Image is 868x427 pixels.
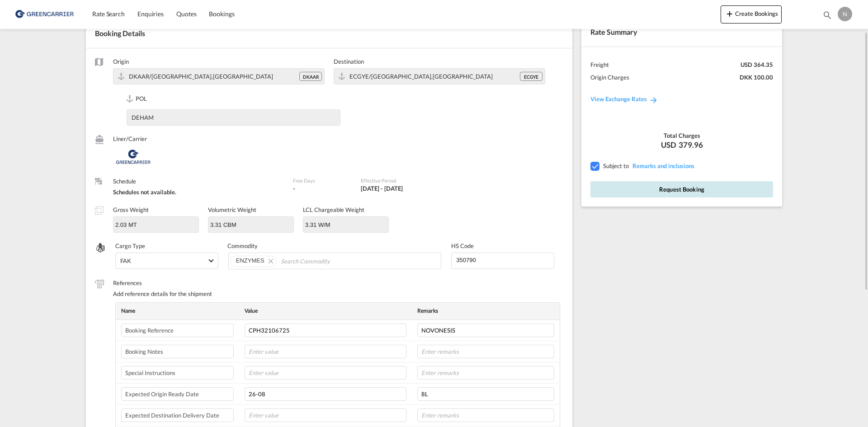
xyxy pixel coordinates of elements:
[92,10,125,18] span: Rate Search
[581,86,667,112] a: View Exchange Rates
[741,61,773,69] div: USD 364.35
[95,135,104,144] md-icon: /assets/icons/custom/liner-aaa8ad.svg
[822,10,832,20] md-icon: icon-magnify
[630,162,694,169] span: REMARKSINCLUSIONS
[116,303,239,319] th: Name
[137,10,164,18] span: Enquiries
[115,242,218,250] label: Cargo Type
[838,7,852,21] div: N
[417,387,554,401] input: Enter remarks
[412,303,560,319] th: Remarks
[209,10,234,18] span: Bookings
[581,18,782,46] div: Rate Summary
[95,29,145,38] span: Booking Details
[361,184,403,192] div: 01 Jul 2025 - 30 Sep 2025
[361,177,442,184] label: Effective Period
[208,206,256,213] label: Volumetric Weight
[334,57,545,66] label: Destination
[127,94,340,104] label: POL
[113,145,284,168] div: Greencarrier Consolidators
[113,279,563,287] label: References
[121,408,234,422] input: Enter label
[113,145,153,168] img: Greencarrier Consolidators
[293,177,351,184] label: Free Days
[227,242,443,250] label: Commodity
[115,253,218,269] md-select: Select Cargo type: FAK
[129,73,273,80] span: DKAAR/Aarhus,Europe
[245,387,406,401] input: Enter value
[245,345,406,358] input: Enter value
[349,73,493,80] span: ECGYE/Guayaquil,Americas
[590,131,773,140] div: Total Charges
[299,72,322,81] div: DKAAR
[121,387,234,401] input: Enter label
[245,324,406,337] input: Enter value
[590,73,629,81] div: Origin Charges
[113,177,284,185] label: Schedule
[176,10,196,18] span: Quotes
[724,8,735,19] md-icon: icon-plus 400-fg
[121,366,234,380] input: Enter label
[14,4,75,24] img: b0b18ec08afe11efb1d4932555f5f09d.png
[455,253,554,267] input: Enter HS Code
[228,253,442,269] md-chips-wrap: Chips container. Use arrow keys to select chips.
[245,408,406,422] input: Enter value
[822,10,832,23] div: icon-magnify
[245,366,406,380] input: Enter value
[417,408,554,422] input: Enter remarks
[113,290,563,298] div: Add reference details for the shipment
[417,366,554,380] input: Enter remarks
[121,324,234,337] input: Enter label
[236,256,266,265] div: ENZYMES. Press delete to remove this chip.
[121,345,234,358] input: Enter label
[590,140,773,150] div: USD
[236,257,264,264] span: ENZYMES
[113,206,149,213] label: Gross Weight
[303,206,364,213] label: LCL Chargeable Weight
[417,324,554,337] input: Enter remarks
[281,254,363,268] input: Chips input.
[603,162,629,169] span: Subject to
[113,135,284,143] label: Liner/Carrier
[417,345,554,358] input: Enter remarks
[127,113,154,122] div: DEHAM
[113,57,325,66] label: Origin
[113,188,284,196] div: Schedules not available.
[740,73,773,81] div: DKK 100.00
[263,256,276,265] button: Remove ENZYMES
[120,257,131,264] div: FAK
[590,181,773,197] button: Request Booking
[721,5,782,23] button: icon-plus 400-fgCreate Bookings
[679,140,703,150] span: 379.96
[293,184,295,192] div: -
[451,242,554,250] label: HS Code
[590,61,609,69] div: Freight
[239,303,412,319] th: Value
[649,95,658,104] md-icon: icon-arrow-right
[520,72,542,81] div: ECGYE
